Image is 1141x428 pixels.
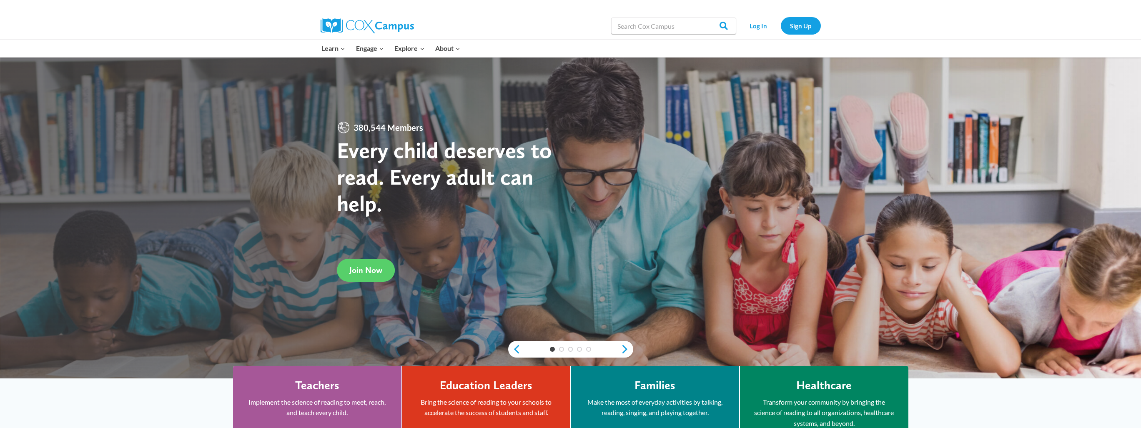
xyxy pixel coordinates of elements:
span: Engage [356,43,384,54]
a: 4 [577,347,582,352]
nav: Secondary Navigation [740,17,821,34]
strong: Every child deserves to read. Every adult can help. [337,137,552,216]
div: content slider buttons [508,341,633,358]
span: Explore [394,43,424,54]
span: Join Now [349,265,382,275]
a: Sign Up [781,17,821,34]
a: 5 [586,347,591,352]
p: Bring the science of reading to your schools to accelerate the success of students and staff. [415,397,558,418]
span: Learn [321,43,345,54]
p: Make the most of everyday activities by talking, reading, singing, and playing together. [584,397,727,418]
h4: Healthcare [796,378,852,393]
p: Implement the science of reading to meet, reach, and teach every child. [246,397,389,418]
a: 3 [568,347,573,352]
h4: Teachers [295,378,339,393]
input: Search Cox Campus [611,18,736,34]
a: next [621,344,633,354]
img: Cox Campus [321,18,414,33]
a: Join Now [337,259,395,282]
span: About [435,43,460,54]
span: 380,544 Members [350,121,426,134]
a: Log In [740,17,777,34]
nav: Primary Navigation [316,40,466,57]
a: 2 [559,347,564,352]
a: previous [508,344,521,354]
a: 1 [550,347,555,352]
h4: Families [634,378,675,393]
h4: Education Leaders [440,378,532,393]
